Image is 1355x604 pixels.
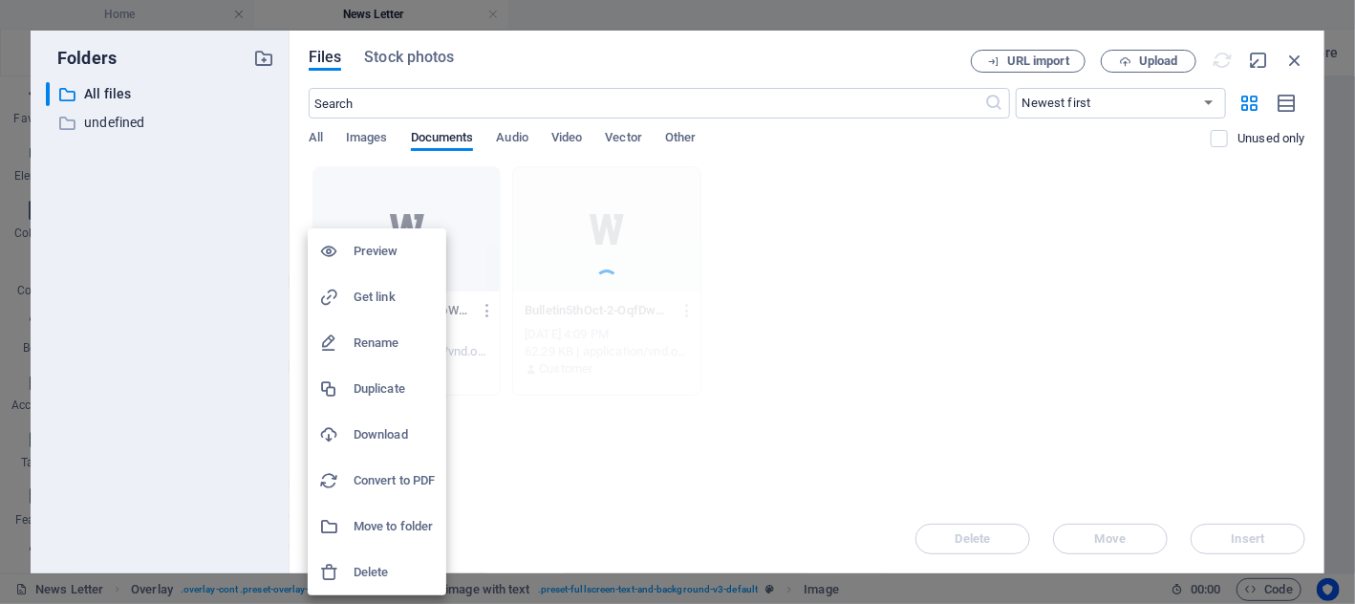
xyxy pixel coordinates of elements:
h6: Convert to PDF [354,469,435,492]
h6: Rename [354,332,435,355]
h6: Get link [354,286,435,309]
h6: Move to folder [354,515,435,538]
h6: Duplicate [354,377,435,400]
h6: Download [354,423,435,446]
h6: Delete [354,561,435,584]
h6: Preview [354,240,435,263]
